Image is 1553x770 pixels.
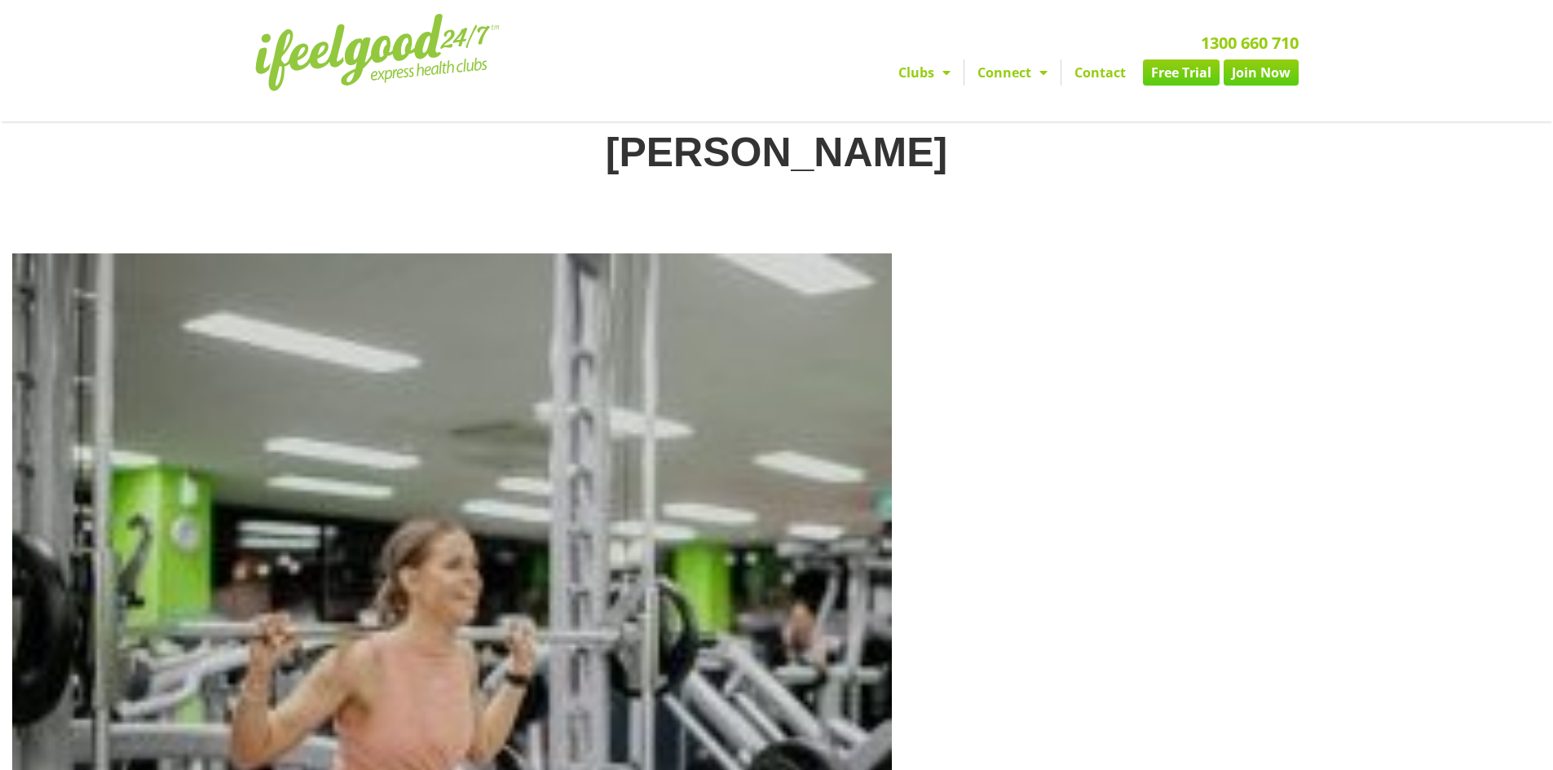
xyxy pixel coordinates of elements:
a: Connect [964,59,1061,86]
h1: [PERSON_NAME] [12,128,1541,177]
a: Free Trial [1143,59,1220,86]
a: Join Now [1224,59,1299,86]
a: Contact [1061,59,1139,86]
nav: Menu [626,59,1299,86]
a: 1300 660 710 [1201,32,1299,54]
a: Clubs [885,59,964,86]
